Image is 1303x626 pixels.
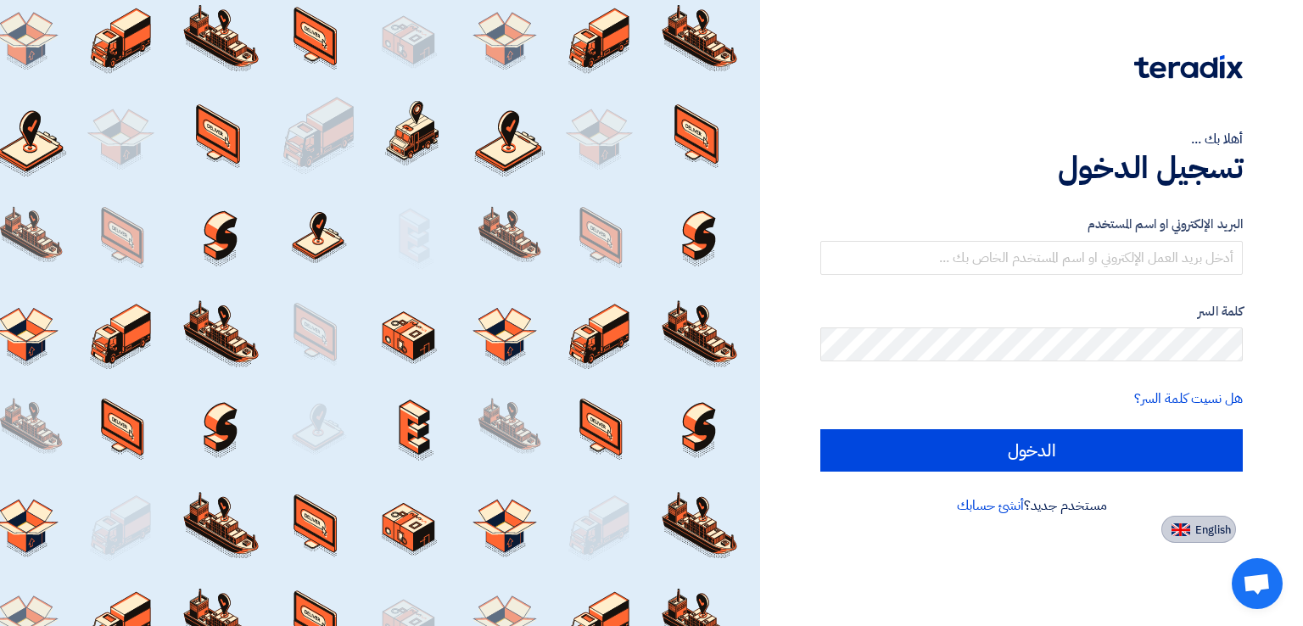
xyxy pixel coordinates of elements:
img: en-US.png [1172,523,1190,536]
a: أنشئ حسابك [957,495,1024,516]
input: الدخول [820,429,1243,472]
label: كلمة السر [820,302,1243,321]
h1: تسجيل الدخول [820,149,1243,187]
label: البريد الإلكتروني او اسم المستخدم [820,215,1243,234]
input: أدخل بريد العمل الإلكتروني او اسم المستخدم الخاص بك ... [820,241,1243,275]
a: هل نسيت كلمة السر؟ [1134,388,1243,409]
span: English [1195,524,1231,536]
img: Teradix logo [1134,55,1243,79]
button: English [1161,516,1236,543]
div: أهلا بك ... [820,129,1243,149]
div: مستخدم جديد؟ [820,495,1243,516]
div: Open chat [1232,558,1283,609]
